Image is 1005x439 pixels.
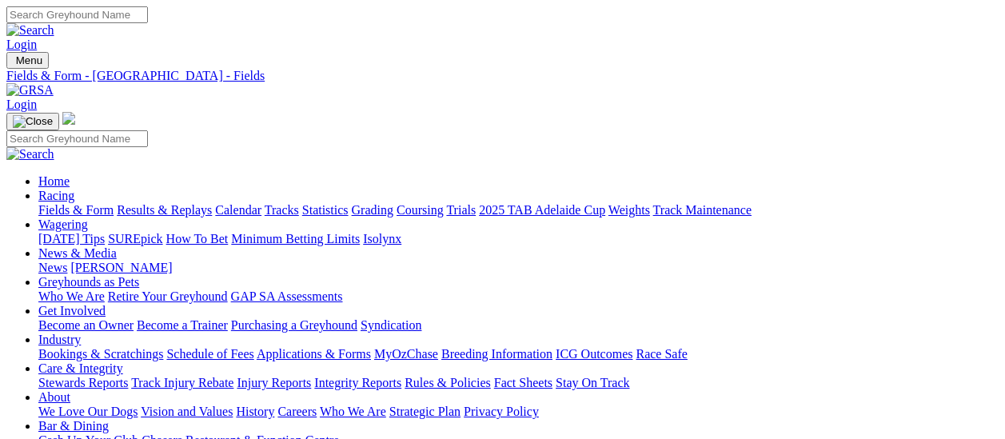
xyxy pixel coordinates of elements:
a: Grading [352,203,393,217]
div: News & Media [38,261,999,275]
a: Syndication [361,318,421,332]
a: Isolynx [363,232,401,245]
a: Weights [608,203,650,217]
a: Bookings & Scratchings [38,347,163,361]
div: Greyhounds as Pets [38,289,999,304]
a: MyOzChase [374,347,438,361]
a: About [38,390,70,404]
button: Toggle navigation [6,113,59,130]
a: Retire Your Greyhound [108,289,228,303]
a: Strategic Plan [389,405,461,418]
a: Who We Are [38,289,105,303]
a: News & Media [38,246,117,260]
a: Race Safe [636,347,687,361]
a: ICG Outcomes [556,347,632,361]
a: Rules & Policies [405,376,491,389]
a: Stewards Reports [38,376,128,389]
div: Racing [38,203,999,218]
a: Vision and Values [141,405,233,418]
a: Become a Trainer [137,318,228,332]
a: Fields & Form [38,203,114,217]
a: Care & Integrity [38,361,123,375]
a: Fact Sheets [494,376,552,389]
img: Search [6,147,54,162]
div: About [38,405,999,419]
div: Wagering [38,232,999,246]
a: We Love Our Dogs [38,405,138,418]
a: Racing [38,189,74,202]
img: Search [6,23,54,38]
a: Applications & Forms [257,347,371,361]
div: Care & Integrity [38,376,999,390]
a: SUREpick [108,232,162,245]
a: Tracks [265,203,299,217]
a: [PERSON_NAME] [70,261,172,274]
a: Home [38,174,70,188]
a: Get Involved [38,304,106,317]
a: Bar & Dining [38,419,109,433]
div: Get Involved [38,318,999,333]
a: Coursing [397,203,444,217]
a: Calendar [215,203,261,217]
a: [DATE] Tips [38,232,105,245]
a: Who We Are [320,405,386,418]
a: Industry [38,333,81,346]
a: Login [6,98,37,111]
a: GAP SA Assessments [231,289,343,303]
a: History [236,405,274,418]
input: Search [6,130,148,147]
a: Purchasing a Greyhound [231,318,357,332]
span: Menu [16,54,42,66]
a: Integrity Reports [314,376,401,389]
button: Toggle navigation [6,52,49,69]
a: Results & Replays [117,203,212,217]
a: Statistics [302,203,349,217]
a: Minimum Betting Limits [231,232,360,245]
a: Track Maintenance [653,203,752,217]
a: Careers [277,405,317,418]
img: GRSA [6,83,54,98]
a: News [38,261,67,274]
a: Stay On Track [556,376,629,389]
a: Privacy Policy [464,405,539,418]
a: Trials [446,203,476,217]
a: Schedule of Fees [166,347,253,361]
a: Injury Reports [237,376,311,389]
a: Become an Owner [38,318,134,332]
a: Track Injury Rebate [131,376,233,389]
input: Search [6,6,148,23]
a: 2025 TAB Adelaide Cup [479,203,605,217]
a: Fields & Form - [GEOGRAPHIC_DATA] - Fields [6,69,999,83]
a: Greyhounds as Pets [38,275,139,289]
a: Login [6,38,37,51]
a: Breeding Information [441,347,552,361]
img: Close [13,115,53,128]
a: Wagering [38,218,88,231]
div: Industry [38,347,999,361]
img: logo-grsa-white.png [62,112,75,125]
a: How To Bet [166,232,229,245]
